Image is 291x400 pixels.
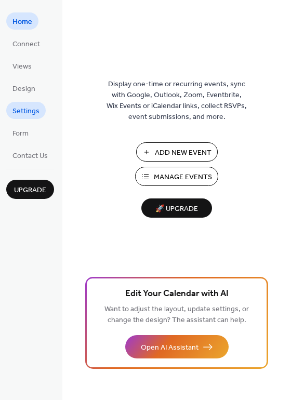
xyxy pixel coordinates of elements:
span: Form [12,128,29,139]
span: Want to adjust the layout, update settings, or change the design? The assistant can help. [104,302,249,327]
a: Views [6,57,38,74]
span: Home [12,17,32,28]
span: Edit Your Calendar with AI [125,287,229,301]
span: Display one-time or recurring events, sync with Google, Outlook, Zoom, Eventbrite, Wix Events or ... [107,79,247,123]
span: Design [12,84,35,95]
a: Design [6,79,42,97]
span: Add New Event [155,148,211,158]
a: Form [6,124,35,141]
button: Manage Events [135,167,218,186]
span: Contact Us [12,151,48,162]
span: Open AI Assistant [141,342,199,353]
span: Settings [12,106,39,117]
a: Contact Us [6,146,54,164]
span: Manage Events [154,172,212,183]
button: Upgrade [6,180,54,199]
span: Connect [12,39,40,50]
button: 🚀 Upgrade [141,198,212,218]
span: Upgrade [14,185,46,196]
a: Home [6,12,38,30]
a: Connect [6,35,46,52]
button: Open AI Assistant [125,335,229,358]
button: Add New Event [136,142,218,162]
span: 🚀 Upgrade [148,202,206,216]
a: Settings [6,102,46,119]
span: Views [12,61,32,72]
